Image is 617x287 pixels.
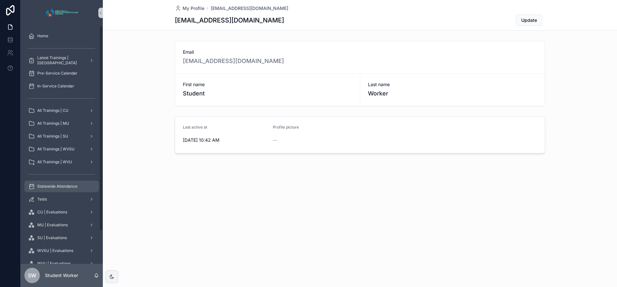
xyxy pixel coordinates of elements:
[37,248,73,253] span: WVSU | Evaluations
[24,156,99,168] a: All Trainings | WVU
[24,206,99,218] a: CU | Evaluations
[24,118,99,129] a: All Trainings | MU
[24,258,99,269] a: WVU | Evaluations
[24,30,99,42] a: Home
[37,261,71,266] span: WVU | Evaluations
[37,210,67,215] span: CU | Evaluations
[368,81,537,88] span: Last name
[273,125,299,130] span: Profile picture
[183,125,207,130] span: Last active at
[368,89,537,98] span: Worker
[37,159,72,165] span: All Trainings | WVU
[24,55,99,66] a: Latest Trainings | [GEOGRAPHIC_DATA]
[44,8,79,18] img: App logo
[521,17,537,23] span: Update
[37,108,68,113] span: All Trainings | CU
[175,5,204,12] a: My Profile
[24,105,99,116] a: All Trainings | CU
[24,143,99,155] a: All Trainings | WVSU
[24,181,99,192] a: Statewide Attendance
[183,57,284,66] a: [EMAIL_ADDRESS][DOMAIN_NAME]
[28,272,36,279] span: SW
[24,80,99,92] a: In-Service Calendar
[37,134,68,139] span: All Trainings | SU
[211,5,288,12] a: [EMAIL_ADDRESS][DOMAIN_NAME]
[21,26,103,264] div: scrollable content
[516,14,542,26] button: Update
[24,67,99,79] a: Pre-Service Calendar
[24,245,99,256] a: WVSU | Evaluations
[37,71,77,76] span: Pre-Service Calendar
[37,197,47,202] span: Tests
[24,130,99,142] a: All Trainings | SU
[183,49,537,55] span: Email
[183,81,352,88] span: First name
[24,193,99,205] a: Tests
[24,232,99,244] a: SU | Evaluations
[37,33,48,39] span: Home
[183,89,352,98] span: Student
[183,137,268,143] span: [DATE] 10:42 AM
[37,84,74,89] span: In-Service Calendar
[175,16,284,25] h1: [EMAIL_ADDRESS][DOMAIN_NAME]
[37,55,84,66] span: Latest Trainings | [GEOGRAPHIC_DATA]
[273,137,277,143] span: --
[37,147,75,152] span: All Trainings | WVSU
[37,235,67,240] span: SU | Evaluations
[183,5,204,12] span: My Profile
[37,222,68,228] span: MU | Evaluations
[45,272,78,279] p: Student Worker
[37,121,69,126] span: All Trainings | MU
[24,219,99,231] a: MU | Evaluations
[37,184,77,189] span: Statewide Attendance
